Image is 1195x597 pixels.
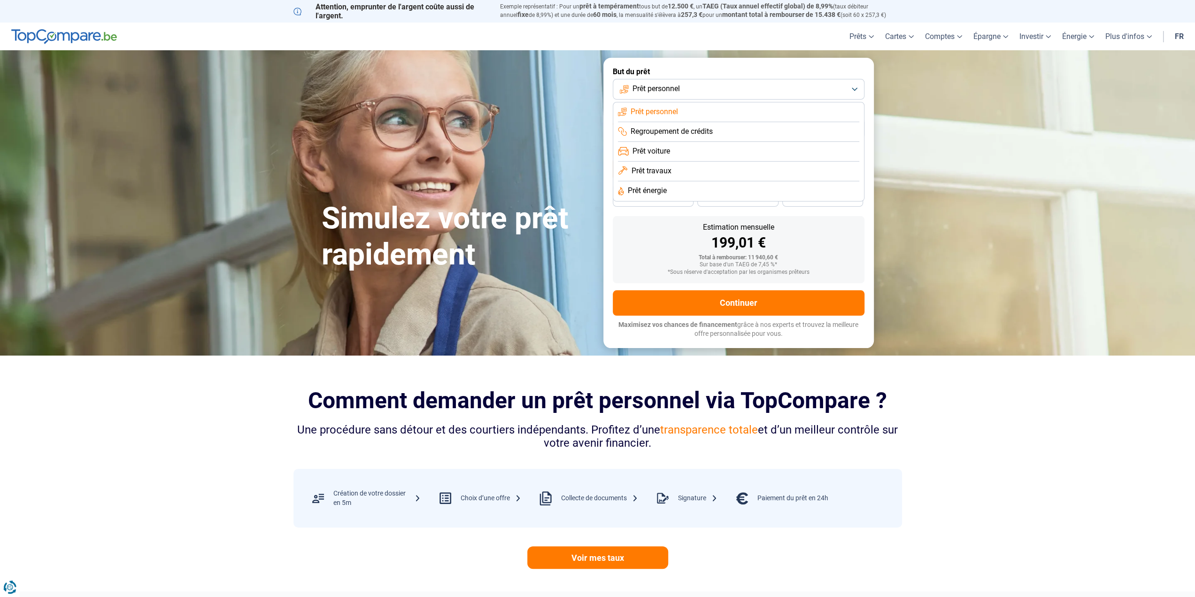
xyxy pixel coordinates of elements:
a: fr [1169,23,1189,50]
span: 12.500 € [668,2,694,10]
p: Attention, emprunter de l'argent coûte aussi de l'argent. [293,2,489,20]
div: Sur base d'un TAEG de 7,45 %* [620,262,857,268]
a: Comptes [919,23,968,50]
span: 36 mois [643,197,663,202]
p: grâce à nos experts et trouvez la meilleure offre personnalisée pour vous. [613,320,864,339]
div: Création de votre dossier en 5m [333,489,421,507]
a: Investir [1014,23,1056,50]
div: Total à rembourser: 11 940,60 € [620,255,857,261]
span: transparence totale [660,423,758,436]
h1: Simulez votre prêt rapidement [322,201,592,273]
div: Choix d’une offre [461,494,521,503]
span: TAEG (Taux annuel effectif global) de 8,99% [702,2,833,10]
span: 257,3 € [681,11,702,18]
button: Continuer [613,290,864,316]
span: Regroupement de crédits [631,126,713,137]
span: Prêt voiture [632,146,670,156]
a: Énergie [1056,23,1100,50]
div: *Sous réserve d'acceptation par les organismes prêteurs [620,269,857,276]
a: Voir mes taux [527,546,668,569]
span: fixe [517,11,529,18]
span: 24 mois [812,197,833,202]
img: TopCompare [11,29,117,44]
button: Prêt personnel [613,79,864,100]
a: Épargne [968,23,1014,50]
span: montant total à rembourser de 15.438 € [722,11,840,18]
div: 199,01 € [620,236,857,250]
div: Estimation mensuelle [620,224,857,231]
label: But du prêt [613,67,864,76]
a: Cartes [879,23,919,50]
a: Plus d'infos [1100,23,1157,50]
span: Prêt personnel [631,107,678,117]
h2: Comment demander un prêt personnel via TopCompare ? [293,388,902,413]
div: Paiement du prêt en 24h [757,494,828,503]
span: Prêt énergie [628,186,667,196]
span: Prêt personnel [632,84,680,94]
a: Prêts [844,23,879,50]
span: 60 mois [593,11,617,18]
div: Une procédure sans détour et des courtiers indépendants. Profitez d’une et d’un meilleur contrôle... [293,423,902,450]
span: 30 mois [727,197,748,202]
div: Collecte de documents [561,494,638,503]
span: Maximisez vos chances de financement [618,321,737,328]
span: Prêt travaux [631,166,671,176]
p: Exemple représentatif : Pour un tous but de , un (taux débiteur annuel de 8,99%) et une durée de ... [500,2,902,19]
div: Signature [678,494,717,503]
span: prêt à tempérament [579,2,639,10]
